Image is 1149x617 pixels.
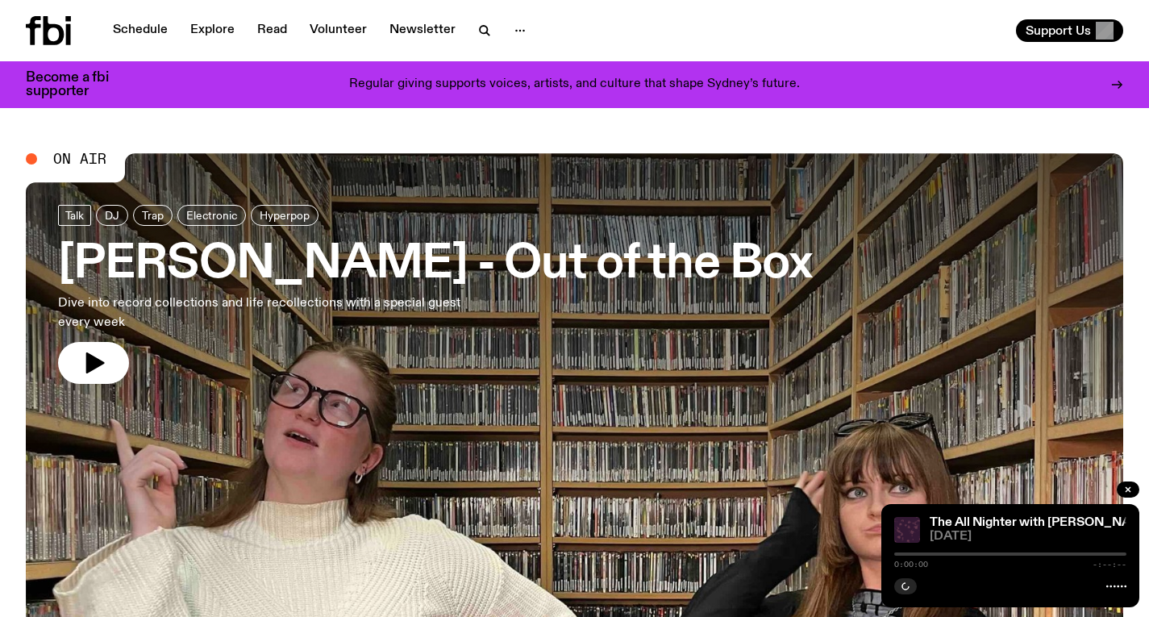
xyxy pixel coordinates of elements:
[58,242,812,287] h3: [PERSON_NAME] - Out of the Box
[1016,19,1123,42] button: Support Us
[181,19,244,42] a: Explore
[349,77,800,92] p: Regular giving supports voices, artists, and culture that shape Sydney’s future.
[1093,561,1126,569] span: -:--:--
[53,152,106,166] span: On Air
[58,205,91,226] a: Talk
[58,205,812,384] a: [PERSON_NAME] - Out of the BoxDive into record collections and life recollections with a special ...
[260,209,310,221] span: Hyperpop
[96,205,128,226] a: DJ
[380,19,465,42] a: Newsletter
[1026,23,1091,38] span: Support Us
[251,205,318,226] a: Hyperpop
[894,561,928,569] span: 0:00:00
[177,205,246,226] a: Electronic
[930,531,1126,543] span: [DATE]
[142,209,164,221] span: Trap
[300,19,377,42] a: Volunteer
[133,205,173,226] a: Trap
[248,19,297,42] a: Read
[186,209,237,221] span: Electronic
[105,209,119,221] span: DJ
[65,209,84,221] span: Talk
[58,294,471,332] p: Dive into record collections and life recollections with a special guest every week
[103,19,177,42] a: Schedule
[26,71,129,98] h3: Become a fbi supporter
